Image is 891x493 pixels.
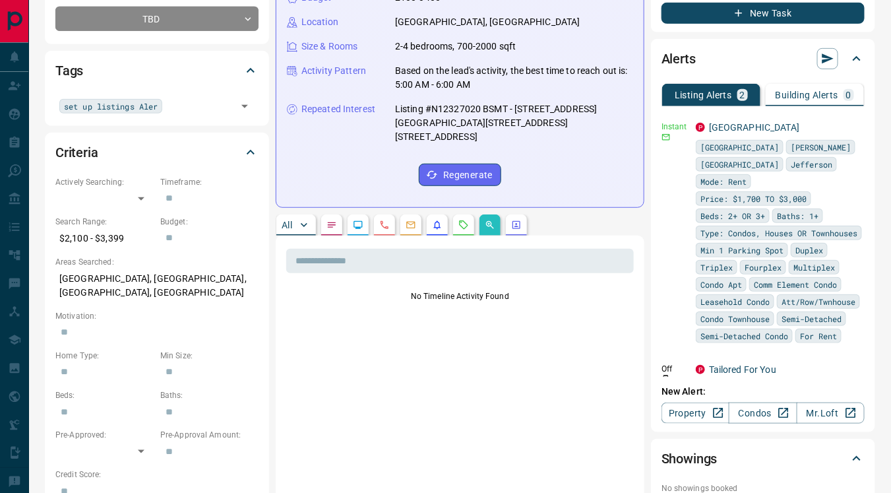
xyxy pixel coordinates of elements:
[800,329,837,343] span: For Rent
[395,40,516,53] p: 2-4 bedrooms, 700-2000 sqft
[55,60,83,81] h2: Tags
[55,389,154,401] p: Beds:
[661,443,865,475] div: Showings
[700,295,770,308] span: Leasehold Condo
[432,220,443,230] svg: Listing Alerts
[301,102,375,116] p: Repeated Interest
[301,64,366,78] p: Activity Pattern
[395,64,633,92] p: Based on the lead's activity, the best time to reach out is: 5:00 AM - 6:00 AM
[700,329,788,343] span: Semi-Detached Condo
[160,216,259,228] p: Budget:
[700,158,779,171] span: [GEOGRAPHIC_DATA]
[661,448,718,469] h2: Showings
[160,389,259,401] p: Baths:
[709,122,799,133] a: [GEOGRAPHIC_DATA]
[846,90,851,100] p: 0
[55,176,154,188] p: Actively Searching:
[661,121,688,133] p: Instant
[700,261,733,274] span: Triplex
[782,312,842,325] span: Semi-Detached
[791,141,851,154] span: [PERSON_NAME]
[458,220,469,230] svg: Requests
[661,133,671,142] svg: Email
[661,43,865,75] div: Alerts
[55,228,154,249] p: $2,100 - $3,399
[700,226,857,240] span: Type: Condos, Houses OR Townhouses
[700,244,783,257] span: Min 1 Parking Spot
[55,268,259,304] p: [GEOGRAPHIC_DATA], [GEOGRAPHIC_DATA], [GEOGRAPHIC_DATA], [GEOGRAPHIC_DATA]
[55,55,259,86] div: Tags
[55,7,259,31] div: TBD
[696,365,705,374] div: property.ca
[395,15,580,29] p: [GEOGRAPHIC_DATA], [GEOGRAPHIC_DATA]
[160,176,259,188] p: Timeframe:
[485,220,495,230] svg: Opportunities
[160,429,259,441] p: Pre-Approval Amount:
[675,90,732,100] p: Listing Alerts
[793,261,835,274] span: Multiplex
[379,220,390,230] svg: Calls
[55,350,154,362] p: Home Type:
[754,278,837,291] span: Comm Element Condo
[301,40,358,53] p: Size & Rooms
[777,209,818,222] span: Baths: 1+
[55,142,98,163] h2: Criteria
[795,244,823,257] span: Duplex
[353,220,363,230] svg: Lead Browsing Activity
[419,164,501,186] button: Regenerate
[797,403,865,424] a: Mr.Loft
[661,3,865,24] button: New Task
[55,429,154,441] p: Pre-Approved:
[696,123,705,132] div: property.ca
[55,256,259,268] p: Areas Searched:
[700,192,807,205] span: Price: $1,700 TO $3,000
[301,15,338,29] p: Location
[55,216,154,228] p: Search Range:
[740,90,745,100] p: 2
[511,220,522,230] svg: Agent Actions
[700,278,742,291] span: Condo Apt
[282,220,292,230] p: All
[791,158,832,171] span: Jefferson
[782,295,855,308] span: Att/Row/Twnhouse
[661,385,865,399] p: New Alert:
[661,363,688,375] p: Off
[395,102,633,144] p: Listing #N12327020 BSMT - [STREET_ADDRESS][GEOGRAPHIC_DATA][STREET_ADDRESS][STREET_ADDRESS]
[700,141,779,154] span: [GEOGRAPHIC_DATA]
[745,261,782,274] span: Fourplex
[55,137,259,168] div: Criteria
[286,290,634,302] p: No Timeline Activity Found
[709,364,776,375] a: Tailored For You
[55,310,259,322] p: Motivation:
[64,100,158,113] span: set up listings Aler
[661,375,671,384] svg: Push Notification Only
[406,220,416,230] svg: Emails
[729,403,797,424] a: Condos
[55,469,259,480] p: Credit Score:
[700,312,770,325] span: Condo Townhouse
[235,97,254,115] button: Open
[160,350,259,362] p: Min Size:
[700,175,747,188] span: Mode: Rent
[326,220,337,230] svg: Notes
[661,48,696,69] h2: Alerts
[700,209,765,222] span: Beds: 2+ OR 3+
[661,403,729,424] a: Property
[776,90,838,100] p: Building Alerts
